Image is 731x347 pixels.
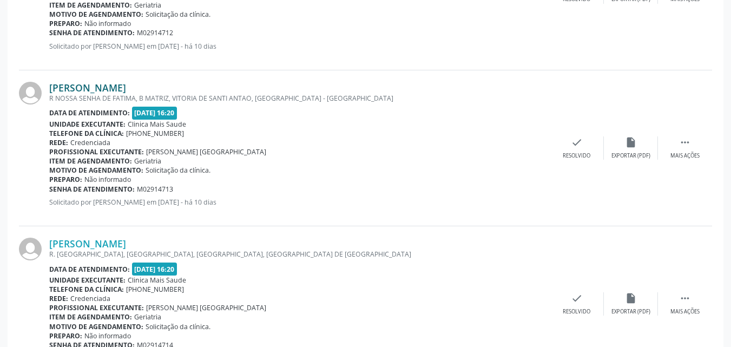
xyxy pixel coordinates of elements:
[49,10,143,19] b: Motivo de agendamento:
[128,276,186,285] span: Clinica Mais Saude
[134,156,161,166] span: Geriatria
[679,136,691,148] i: 
[132,263,177,275] span: [DATE] 16:20
[126,285,184,294] span: [PHONE_NUMBER]
[19,82,42,104] img: img
[84,175,131,184] span: Não informado
[49,120,126,129] b: Unidade executante:
[84,331,131,341] span: Não informado
[49,175,82,184] b: Preparo:
[19,238,42,260] img: img
[611,152,650,160] div: Exportar (PDF)
[49,185,135,194] b: Senha de atendimento:
[132,107,177,119] span: [DATE] 16:20
[49,265,130,274] b: Data de atendimento:
[563,152,590,160] div: Resolvido
[49,108,130,117] b: Data de atendimento:
[49,294,68,303] b: Rede:
[146,147,266,156] span: [PERSON_NAME] [GEOGRAPHIC_DATA]
[137,185,173,194] span: M02914713
[571,292,583,304] i: check
[146,10,210,19] span: Solicitação da clínica.
[146,322,210,331] span: Solicitação da clínica.
[611,308,650,316] div: Exportar (PDF)
[670,152,700,160] div: Mais ações
[49,285,124,294] b: Telefone da clínica:
[134,1,161,10] span: Geriatria
[625,136,637,148] i: insert_drive_file
[49,42,550,51] p: Solicitado por [PERSON_NAME] em [DATE] - há 10 dias
[49,28,135,37] b: Senha de atendimento:
[49,276,126,285] b: Unidade executante:
[134,312,161,322] span: Geriatria
[49,238,126,250] a: [PERSON_NAME]
[49,156,132,166] b: Item de agendamento:
[49,250,550,259] div: R. [GEOGRAPHIC_DATA], [GEOGRAPHIC_DATA], [GEOGRAPHIC_DATA], [GEOGRAPHIC_DATA] DE [GEOGRAPHIC_DATA]
[49,198,550,207] p: Solicitado por [PERSON_NAME] em [DATE] - há 10 dias
[49,331,82,341] b: Preparo:
[49,166,143,175] b: Motivo de agendamento:
[563,308,590,316] div: Resolvido
[70,138,110,147] span: Credenciada
[84,19,131,28] span: Não informado
[126,129,184,138] span: [PHONE_NUMBER]
[625,292,637,304] i: insert_drive_file
[49,322,143,331] b: Motivo de agendamento:
[49,147,144,156] b: Profissional executante:
[49,94,550,103] div: R NOSSA SENHA DE FATIMA, B MATRIZ, VITORIA DE SANTI ANTAO, [GEOGRAPHIC_DATA] - [GEOGRAPHIC_DATA]
[146,303,266,312] span: [PERSON_NAME] [GEOGRAPHIC_DATA]
[571,136,583,148] i: check
[49,312,132,322] b: Item de agendamento:
[146,166,210,175] span: Solicitação da clínica.
[49,129,124,138] b: Telefone da clínica:
[679,292,691,304] i: 
[70,294,110,303] span: Credenciada
[49,19,82,28] b: Preparo:
[670,308,700,316] div: Mais ações
[49,303,144,312] b: Profissional executante:
[137,28,173,37] span: M02914712
[49,138,68,147] b: Rede:
[128,120,186,129] span: Clinica Mais Saude
[49,82,126,94] a: [PERSON_NAME]
[49,1,132,10] b: Item de agendamento:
